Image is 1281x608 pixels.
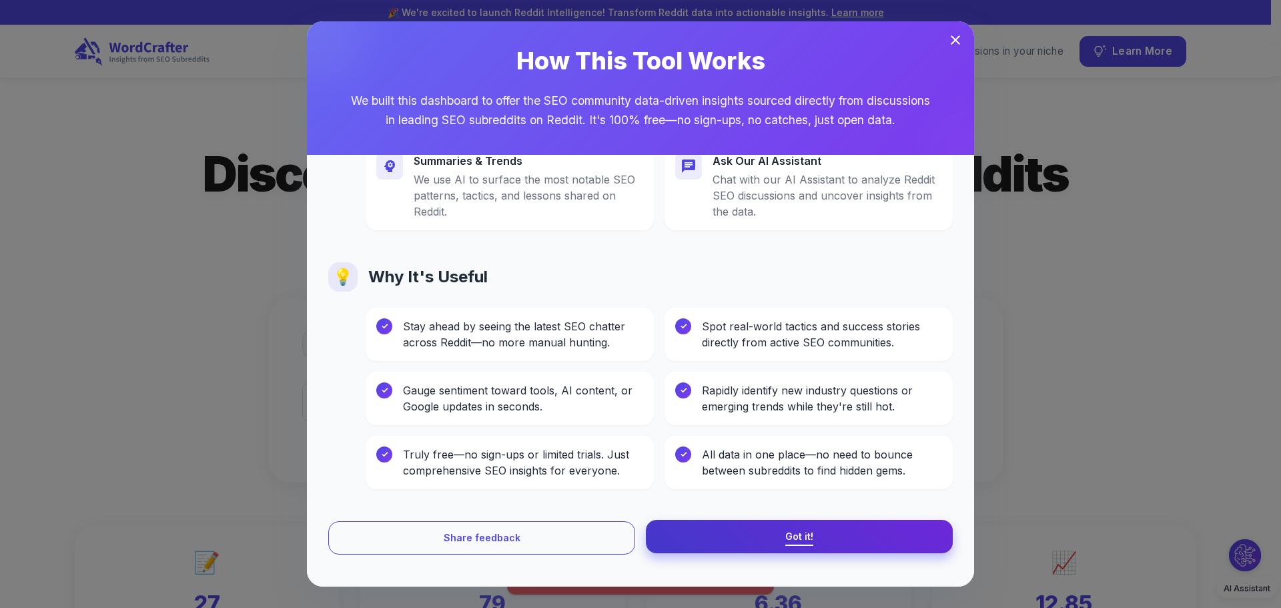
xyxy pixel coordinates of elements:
button: Got it! [646,520,953,554]
div: ✓ [376,318,392,334]
div: ✓ [675,318,691,334]
div: Truly free—no sign-ups or limited trials. Just comprehensive SEO insights for everyone. [403,446,643,479]
p: We built this dashboard to offer the SEO community data-driven insights sourced directly from dis... [347,91,934,129]
div: ✓ [675,446,691,463]
p: Summaries & Trends [414,153,643,169]
div: Spot real-world tactics and success stories directly from active SEO communities. [702,318,942,350]
div: Chat with our AI Assistant to analyze Reddit SEO discussions and uncover insights from the data. [713,172,942,220]
div: ✓ [376,382,392,398]
span: Share feedback [444,530,520,547]
div: We use AI to surface the most notable SEO patterns, tactics, and lessons shared on Reddit. [414,172,643,220]
h5: Why It's Useful [368,266,488,288]
div: 💡 [328,262,358,292]
div: ✓ [376,446,392,463]
h4: How This Tool Works [347,47,934,75]
p: Ask Our AI Assistant [713,153,942,169]
div: Rapidly identify new industry questions or emerging trends while they're still hot. [702,382,942,414]
div: ✓ [675,382,691,398]
span: Got it! [785,529,813,545]
div: Stay ahead by seeing the latest SEO chatter across Reddit—no more manual hunting. [403,318,643,350]
div: All data in one place—no need to bounce between subreddits to find hidden gems. [702,446,942,479]
div: Gauge sentiment toward tools, AI content, or Google updates in seconds. [403,382,643,414]
button: Share feedback [328,521,635,555]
